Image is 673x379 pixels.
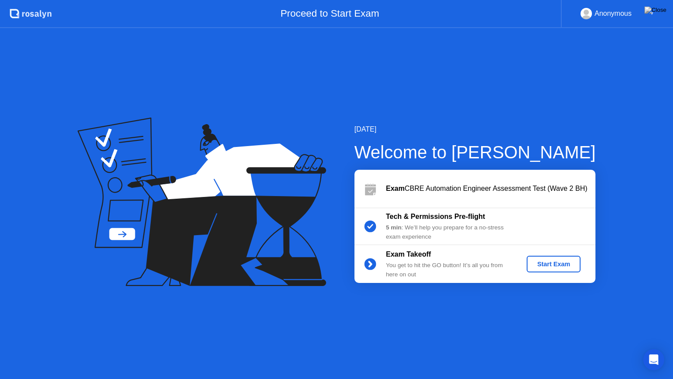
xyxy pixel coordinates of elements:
img: Close [645,7,666,14]
b: Tech & Permissions Pre-flight [386,213,485,220]
div: Open Intercom Messenger [643,349,664,370]
div: [DATE] [354,124,596,135]
b: Exam Takeoff [386,250,431,258]
div: Welcome to [PERSON_NAME] [354,139,596,165]
b: 5 min [386,224,402,231]
div: Start Exam [530,261,577,268]
div: : We’ll help you prepare for a no-stress exam experience [386,223,512,241]
div: Anonymous [595,8,632,19]
b: Exam [386,185,405,192]
div: You get to hit the GO button! It’s all you from here on out [386,261,512,279]
button: Start Exam [527,256,581,272]
div: CBRE Automation Engineer Assessment Test (Wave 2 BH) [386,183,595,194]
